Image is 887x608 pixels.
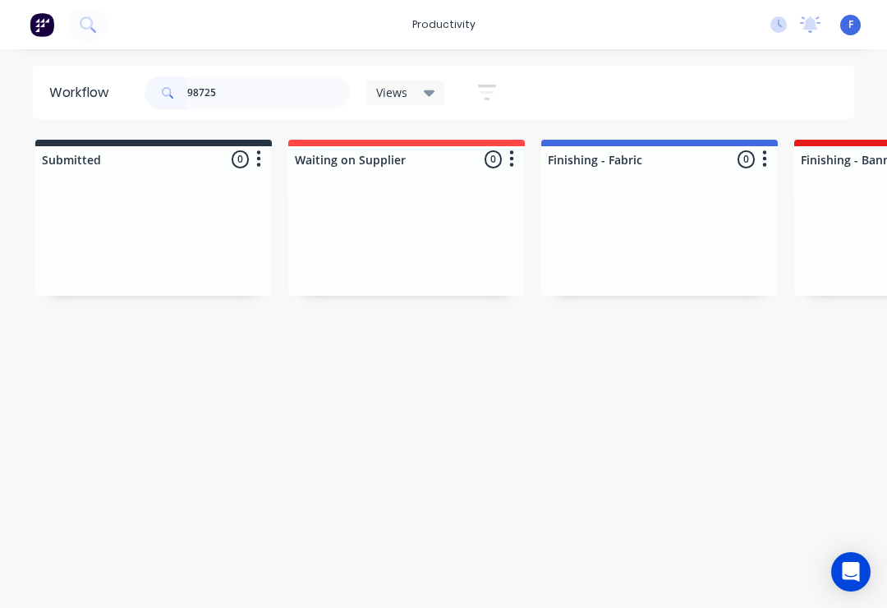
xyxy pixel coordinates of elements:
[187,76,350,109] input: Search for orders...
[848,17,853,32] span: F
[49,83,117,103] div: Workflow
[376,84,407,101] span: Views
[831,552,871,592] div: Open Intercom Messenger
[30,12,54,37] img: Factory
[404,12,484,37] div: productivity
